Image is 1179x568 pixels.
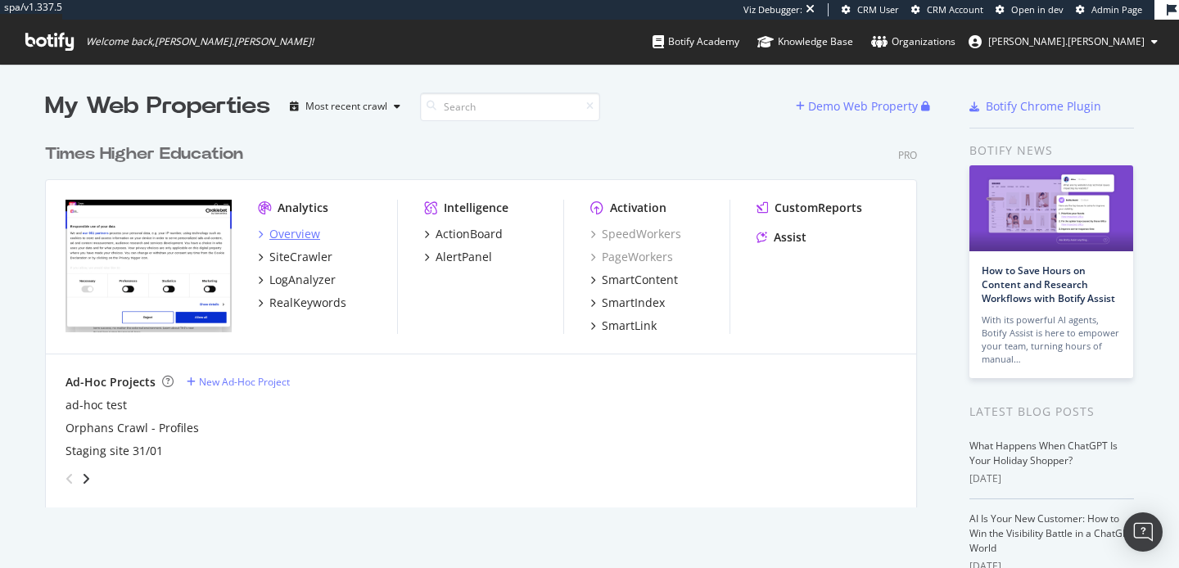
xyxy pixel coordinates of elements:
div: Intelligence [444,200,508,216]
div: Knowledge Base [757,34,853,50]
div: Ad-Hoc Projects [65,374,156,390]
div: Latest Blog Posts [969,403,1134,421]
a: How to Save Hours on Content and Research Workflows with Botify Assist [982,264,1115,305]
a: SmartContent [590,272,678,288]
div: Botify Academy [653,34,739,50]
div: My Web Properties [45,90,270,123]
a: Times Higher Education [45,142,250,166]
a: CustomReports [757,200,862,216]
a: Botify Academy [653,20,739,64]
span: Admin Page [1091,3,1142,16]
a: Overview [258,226,320,242]
div: angle-left [59,466,80,492]
a: CRM Account [911,3,983,16]
span: alex.johnson [988,34,1145,48]
div: Assist [774,229,806,246]
img: https://www.timeshighereducation.com/ [65,200,232,332]
a: Open in dev [996,3,1064,16]
div: SmartLink [602,318,657,334]
div: Viz Debugger: [743,3,802,16]
div: Activation [610,200,666,216]
div: Analytics [278,200,328,216]
a: SiteCrawler [258,249,332,265]
a: LogAnalyzer [258,272,336,288]
div: CustomReports [775,200,862,216]
span: Welcome back, [PERSON_NAME].[PERSON_NAME] ! [86,35,314,48]
a: CRM User [842,3,899,16]
a: New Ad-Hoc Project [187,375,290,389]
span: Open in dev [1011,3,1064,16]
div: Most recent crawl [305,101,387,111]
a: ActionBoard [424,226,503,242]
a: Admin Page [1076,3,1142,16]
div: Pro [898,148,917,162]
div: SmartContent [602,272,678,288]
a: Orphans Crawl - Profiles [65,420,199,436]
a: Knowledge Base [757,20,853,64]
a: Assist [757,229,806,246]
a: Staging site 31/01 [65,443,163,459]
a: AI Is Your New Customer: How to Win the Visibility Battle in a ChatGPT World [969,512,1134,555]
button: [PERSON_NAME].[PERSON_NAME] [955,29,1171,55]
a: ad-hoc test [65,397,127,413]
div: LogAnalyzer [269,272,336,288]
div: Open Intercom Messenger [1123,512,1163,552]
span: CRM Account [927,3,983,16]
div: Demo Web Property [808,98,918,115]
div: Overview [269,226,320,242]
a: Demo Web Property [796,99,921,113]
a: SpeedWorkers [590,226,681,242]
div: [DATE] [969,471,1134,486]
span: CRM User [857,3,899,16]
div: Botify news [969,142,1134,160]
a: Organizations [871,20,955,64]
a: SmartIndex [590,295,665,311]
a: PageWorkers [590,249,673,265]
a: SmartLink [590,318,657,334]
a: RealKeywords [258,295,346,311]
input: Search [420,92,600,121]
a: What Happens When ChatGPT Is Your Holiday Shopper? [969,439,1118,467]
a: AlertPanel [424,249,492,265]
div: New Ad-Hoc Project [199,375,290,389]
div: Organizations [871,34,955,50]
div: AlertPanel [436,249,492,265]
div: Botify Chrome Plugin [986,98,1101,115]
div: Times Higher Education [45,142,243,166]
div: With its powerful AI agents, Botify Assist is here to empower your team, turning hours of manual… [982,313,1121,366]
button: Demo Web Property [796,93,921,119]
div: SmartIndex [602,295,665,311]
a: Botify Chrome Plugin [969,98,1101,115]
div: RealKeywords [269,295,346,311]
div: SiteCrawler [269,249,332,265]
div: ActionBoard [436,226,503,242]
div: grid [45,123,930,507]
img: How to Save Hours on Content and Research Workflows with Botify Assist [969,165,1133,251]
div: angle-right [80,471,92,487]
button: Most recent crawl [283,93,407,119]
